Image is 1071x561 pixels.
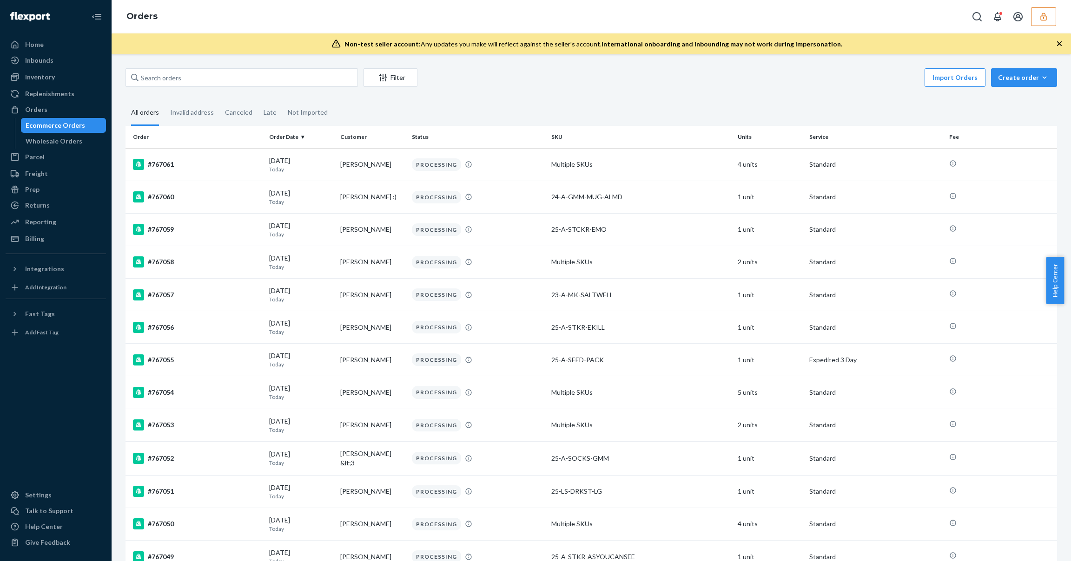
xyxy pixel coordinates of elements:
[10,12,50,21] img: Flexport logo
[6,150,106,164] a: Parcel
[734,409,806,441] td: 2 units
[337,213,408,246] td: [PERSON_NAME]
[269,165,333,173] p: Today
[25,201,50,210] div: Returns
[133,289,262,300] div: #767057
[551,192,730,202] div: 24-A-GMM-MUG-ALMD
[265,126,337,148] th: Order Date
[25,40,44,49] div: Home
[1046,257,1064,304] button: Help Center
[25,538,70,547] div: Give Feedback
[945,126,1057,148] th: Fee
[734,508,806,540] td: 4 units
[6,325,106,340] a: Add Fast Tag
[25,185,40,194] div: Prep
[25,506,73,515] div: Talk to Support
[6,86,106,101] a: Replenishments
[364,73,417,82] div: Filter
[126,126,265,148] th: Order
[412,386,461,398] div: PROCESSING
[225,100,252,124] div: Canceled
[337,376,408,409] td: [PERSON_NAME]
[6,37,106,52] a: Home
[337,311,408,344] td: [PERSON_NAME]
[809,323,942,332] p: Standard
[170,100,214,124] div: Invalid address
[337,279,408,311] td: [PERSON_NAME]
[25,169,48,178] div: Freight
[133,518,262,529] div: #767050
[734,279,806,311] td: 1 unit
[925,68,985,87] button: Import Orders
[133,354,262,365] div: #767055
[269,417,333,434] div: [DATE]
[809,355,942,365] p: Expedited 3 Day
[734,475,806,508] td: 1 unit
[991,68,1057,87] button: Create order
[25,522,63,531] div: Help Center
[133,387,262,398] div: #767054
[269,426,333,434] p: Today
[269,328,333,336] p: Today
[264,100,277,124] div: Late
[25,217,56,227] div: Reporting
[6,198,106,213] a: Returns
[269,263,333,271] p: Today
[602,40,842,48] span: International onboarding and inbounding may not work during impersonation.
[6,102,106,117] a: Orders
[337,508,408,540] td: [PERSON_NAME]
[734,126,806,148] th: Units
[412,223,461,236] div: PROCESSING
[25,56,53,65] div: Inbounds
[337,148,408,181] td: [PERSON_NAME]
[269,384,333,401] div: [DATE]
[551,225,730,234] div: 25-A-STCKR-EMO
[25,490,52,500] div: Settings
[551,454,730,463] div: 25-A-SOCKS-GMM
[269,360,333,368] p: Today
[408,126,548,148] th: Status
[269,230,333,238] p: Today
[133,419,262,431] div: #767053
[412,321,461,333] div: PROCESSING
[6,53,106,68] a: Inbounds
[133,486,262,497] div: #767051
[26,121,85,130] div: Ecommerce Orders
[6,535,106,550] button: Give Feedback
[269,393,333,401] p: Today
[87,7,106,26] button: Close Navigation
[548,508,734,540] td: Multiple SKUs
[806,126,945,148] th: Service
[340,133,404,141] div: Customer
[337,475,408,508] td: [PERSON_NAME]
[126,68,358,87] input: Search orders
[269,525,333,533] p: Today
[133,224,262,235] div: #767059
[6,261,106,276] button: Integrations
[269,156,333,173] div: [DATE]
[6,280,106,295] a: Add Integration
[734,441,806,475] td: 1 unit
[551,323,730,332] div: 25-A-STKR-EKILL
[269,483,333,500] div: [DATE]
[734,181,806,213] td: 1 unit
[26,137,82,146] div: Wholesale Orders
[809,290,942,300] p: Standard
[6,503,106,518] a: Talk to Support
[269,319,333,336] div: [DATE]
[133,191,262,202] div: #767060
[269,189,333,206] div: [DATE]
[809,487,942,496] p: Standard
[6,488,106,502] a: Settings
[133,159,262,170] div: #767061
[809,454,942,463] p: Standard
[131,100,159,126] div: All orders
[6,166,106,181] a: Freight
[548,126,734,148] th: SKU
[809,519,942,528] p: Standard
[548,246,734,278] td: Multiple SKUs
[809,420,942,430] p: Standard
[344,40,421,48] span: Non-test seller account:
[809,388,942,397] p: Standard
[412,419,461,431] div: PROCESSING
